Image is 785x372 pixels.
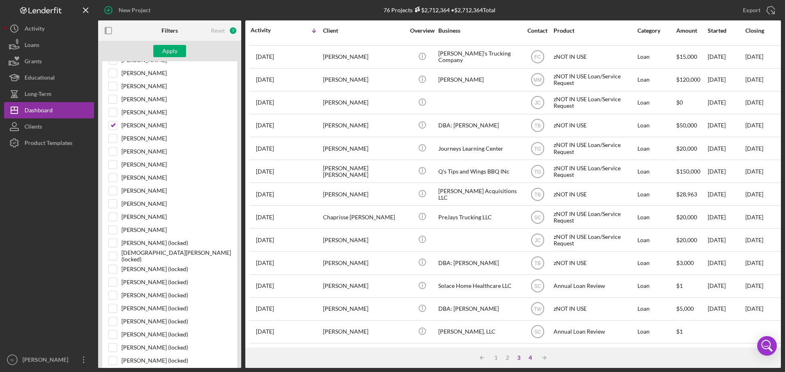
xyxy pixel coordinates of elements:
time: 2022-03-30 16:45 [256,191,274,198]
label: [PERSON_NAME] [121,160,231,169]
label: [PERSON_NAME] [121,95,231,103]
div: 2 [502,354,513,361]
div: [DATE] [708,229,745,251]
div: Loans [25,37,39,55]
label: [PERSON_NAME] [121,200,231,208]
div: Open Intercom Messenger [757,336,777,356]
button: Dashboard [4,102,94,118]
div: 1 [490,354,502,361]
div: zNOT IN USE Loan/Service Request [554,138,635,159]
label: [PERSON_NAME] [121,121,231,129]
label: [PERSON_NAME] [121,69,231,77]
button: Grants [4,53,94,69]
time: 2022-05-13 18:42 [256,76,274,83]
div: Started [708,27,745,34]
label: [PERSON_NAME] (locked) [121,317,231,325]
div: zNOT IN USE Loan/Service Request [554,160,635,182]
text: JC [534,238,541,243]
div: [PERSON_NAME] [PERSON_NAME] [323,160,405,182]
div: [PERSON_NAME], LLC [438,321,520,343]
div: [DATE] [708,160,745,182]
button: Activity [4,20,94,37]
div: [PERSON_NAME] [323,252,405,274]
text: MM [534,77,542,83]
div: [DATE] [708,298,745,320]
button: Product Templates [4,135,94,151]
time: 2021-11-22 19:40 [256,328,274,335]
button: Clients [4,118,94,135]
span: $28,963 [676,191,697,198]
div: Loan [637,252,675,274]
time: [DATE] [745,236,763,243]
time: 2022-01-28 03:55 [256,237,274,243]
text: TB [534,261,541,266]
label: [PERSON_NAME] [121,108,231,116]
time: 2021-12-03 23:10 [256,283,274,289]
div: Product [554,27,635,34]
a: Loans [4,37,94,53]
div: [DATE] [708,252,745,274]
label: [DEMOGRAPHIC_DATA][PERSON_NAME] (locked) [121,252,231,260]
div: DBA: [PERSON_NAME] [438,252,520,274]
div: Contact [522,27,553,34]
text: JC [534,100,541,106]
span: $1 [676,282,683,289]
time: 2022-05-09 21:12 [256,122,274,129]
div: zNOT IN USE [554,252,635,274]
div: zNOT IN USE [554,115,635,136]
label: [PERSON_NAME] [121,147,231,156]
button: Apply [153,45,186,57]
div: Loan [637,229,675,251]
div: Client [323,27,405,34]
div: [DATE] [708,206,745,228]
label: [PERSON_NAME] [121,134,231,143]
span: $3,000 [676,259,694,266]
span: $0 [676,99,683,106]
time: [DATE] [745,259,763,266]
time: [DATE] [745,122,763,129]
div: PreJays Trucking LLC [438,206,520,228]
div: Q's Tips and Wings BBQ INc [438,160,520,182]
div: [PERSON_NAME] [323,229,405,251]
div: zNOT IN USE Loan/Service Request [554,92,635,114]
div: New Project [119,2,150,18]
div: [PERSON_NAME] [323,69,405,91]
div: DBA: [PERSON_NAME] [438,115,520,136]
div: Dashboard [25,102,53,120]
time: [DATE] [745,282,763,289]
div: Loan [637,206,675,228]
time: 2022-05-04 23:18 [256,145,274,152]
div: Activity [25,20,45,39]
label: [PERSON_NAME] [121,213,231,221]
div: zNOT IN USE Loan/Service Request [554,229,635,251]
label: [PERSON_NAME] (locked) [121,356,231,365]
span: $15,000 [676,53,697,60]
text: TB [534,192,541,197]
span: $50,000 [676,122,697,129]
div: Annual Loan Review [554,321,635,343]
div: Loan [637,46,675,68]
time: [DATE] [745,53,763,60]
time: 2022-03-14 15:18 [256,214,274,221]
button: Long-Term [4,86,94,102]
div: [PERSON_NAME] [323,46,405,68]
div: [DATE] [708,115,745,136]
span: $120,000 [676,76,700,83]
div: zNOT IN USE Loan/Service Request [554,69,635,91]
div: [PERSON_NAME] Acquisitions LLC [438,183,520,205]
div: [PERSON_NAME] [323,183,405,205]
div: Category [637,27,675,34]
button: New Project [98,2,159,18]
div: [DATE] [708,92,745,114]
span: $150,000 [676,168,700,175]
time: 2022-05-14 17:23 [256,53,274,60]
div: [PERSON_NAME] [323,275,405,297]
div: Grants [25,53,42,71]
div: zNOT IN USE [554,298,635,320]
label: [PERSON_NAME] (locked) [121,265,231,273]
label: [PERSON_NAME] (locked) [121,278,231,286]
div: zNOT IN USE [554,183,635,205]
div: [PERSON_NAME] [323,115,405,136]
